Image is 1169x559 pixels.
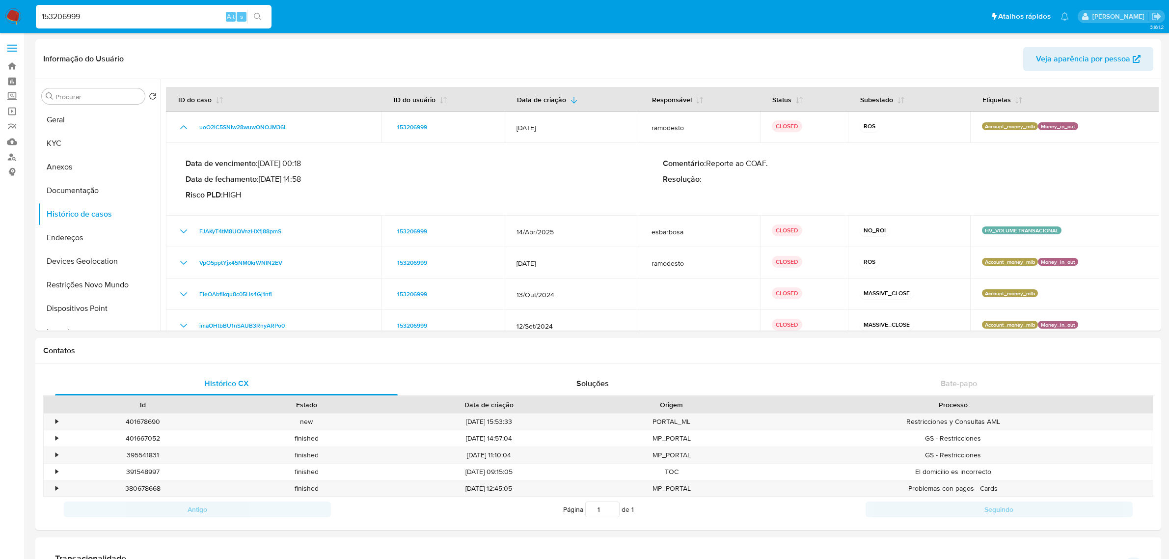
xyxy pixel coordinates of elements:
span: Histórico CX [204,378,249,389]
button: Antigo [64,502,331,517]
span: Página de [563,502,634,517]
button: Documentação [38,179,161,202]
h1: Informação do Usuário [43,54,124,64]
div: MP_PORTAL [590,480,753,497]
div: [DATE] 12:45:05 [388,480,590,497]
div: new [224,414,388,430]
div: finished [224,447,388,463]
div: • [55,450,58,460]
h1: Contatos [43,346,1153,356]
span: Veja aparência por pessoa [1036,47,1130,71]
div: 395541831 [61,447,224,463]
div: • [55,467,58,476]
div: 401667052 [61,430,224,447]
button: Seguindo [866,502,1133,517]
div: Id [68,400,217,410]
div: [DATE] 15:53:33 [388,414,590,430]
div: Restricciones y Consultas AML [753,414,1153,430]
div: MP_PORTAL [590,447,753,463]
span: Soluções [576,378,609,389]
div: Processo [760,400,1146,410]
span: Alt [227,12,235,21]
div: [DATE] 14:57:04 [388,430,590,447]
div: finished [224,430,388,447]
button: Retornar ao pedido padrão [149,92,157,103]
p: jhonata.costa@mercadolivre.com [1092,12,1148,21]
div: 401678690 [61,414,224,430]
div: • [55,484,58,493]
span: 1 [631,504,634,514]
div: PORTAL_ML [590,414,753,430]
div: GS - Restricciones [753,447,1153,463]
button: Investimentos [38,320,161,344]
div: finished [224,480,388,497]
span: Atalhos rápidos [998,11,1051,22]
span: Bate-papo [941,378,977,389]
div: • [55,417,58,426]
span: s [240,12,243,21]
div: Estado [231,400,381,410]
button: search-icon [247,10,268,24]
button: Restrições Novo Mundo [38,273,161,297]
a: Notificações [1060,12,1069,21]
button: Procurar [46,92,54,100]
div: 380678668 [61,480,224,497]
div: GS - Restricciones [753,430,1153,447]
div: [DATE] 11:10:04 [388,447,590,463]
div: Problemas con pagos - Cards [753,480,1153,497]
button: Devices Geolocation [38,250,161,273]
div: Data de criação [395,400,583,410]
input: Procurar [55,92,141,101]
button: Histórico de casos [38,202,161,226]
div: TOC [590,464,753,480]
button: Anexos [38,155,161,179]
button: Endereços [38,226,161,250]
div: • [55,434,58,443]
div: finished [224,464,388,480]
div: MP_PORTAL [590,430,753,447]
button: KYC [38,132,161,155]
button: Dispositivos Point [38,297,161,320]
div: Origem [597,400,746,410]
button: Veja aparência por pessoa [1023,47,1153,71]
input: Pesquise usuários ou casos... [36,10,272,23]
div: El domicilio es incorrecto [753,464,1153,480]
button: Geral [38,108,161,132]
a: Sair [1151,11,1162,22]
div: 391548997 [61,464,224,480]
div: [DATE] 09:15:05 [388,464,590,480]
